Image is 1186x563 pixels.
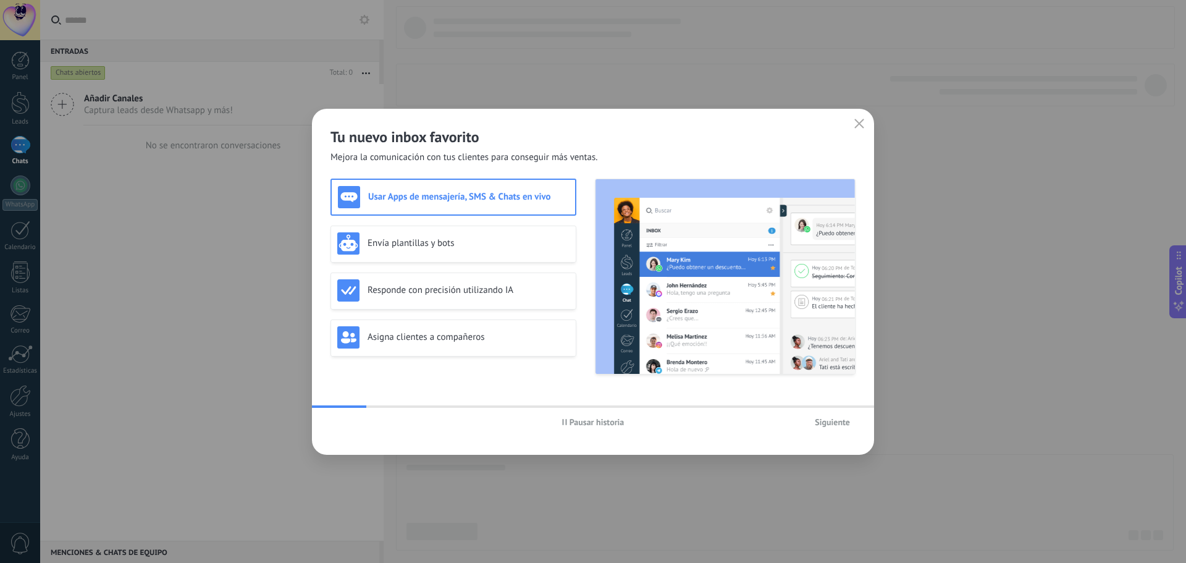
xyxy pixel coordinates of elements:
[570,418,625,426] span: Pausar historia
[368,331,570,343] h3: Asigna clientes a compañeros
[368,237,570,249] h3: Envía plantillas y bots
[815,418,850,426] span: Siguiente
[330,151,598,164] span: Mejora la comunicación con tus clientes para conseguir más ventas.
[557,413,630,431] button: Pausar historia
[368,284,570,296] h3: Responde con precisión utilizando IA
[330,127,856,146] h2: Tu nuevo inbox favorito
[368,191,569,203] h3: Usar Apps de mensajería, SMS & Chats en vivo
[809,413,856,431] button: Siguiente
